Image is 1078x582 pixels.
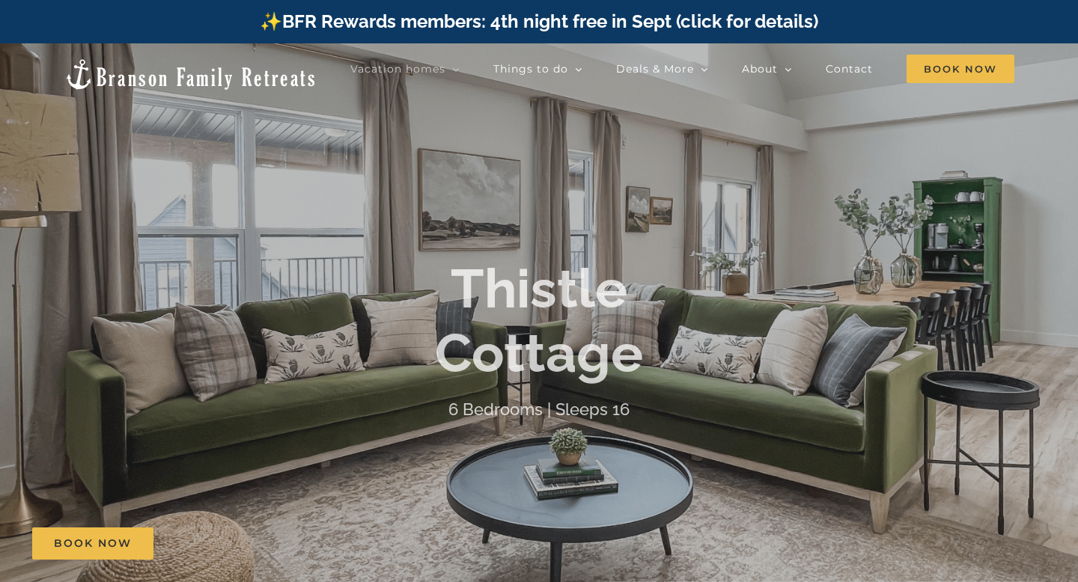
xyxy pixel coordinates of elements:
[54,537,132,550] span: Book Now
[616,54,708,84] a: Deals & More
[350,64,445,74] span: Vacation homes
[826,54,873,84] a: Contact
[435,257,643,385] b: Thistle Cottage
[448,399,630,418] h4: 6 Bedrooms | Sleeps 16
[493,64,568,74] span: Things to do
[742,54,792,84] a: About
[616,64,694,74] span: Deals & More
[32,527,153,560] a: Book Now
[260,10,818,32] a: ✨BFR Rewards members: 4th night free in Sept (click for details)
[493,54,582,84] a: Things to do
[826,64,873,74] span: Contact
[350,54,460,84] a: Vacation homes
[907,55,1014,83] span: Book Now
[64,58,317,91] img: Branson Family Retreats Logo
[350,54,1014,84] nav: Main Menu
[742,64,778,74] span: About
